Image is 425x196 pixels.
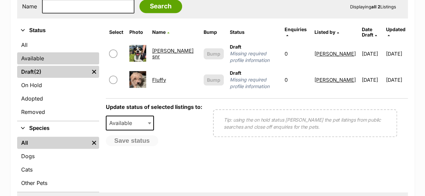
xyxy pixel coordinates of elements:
[204,48,224,59] button: Bump
[17,106,99,118] a: Removed
[362,26,377,38] a: Date Draft
[359,67,385,92] td: [DATE]
[17,135,99,192] div: Species
[224,116,386,130] p: Tip: using the on hold status [PERSON_NAME] the pet listings from public searches and close off e...
[282,67,311,92] td: 0
[282,41,311,66] td: 0
[230,76,279,90] span: Missing required profile information
[17,92,99,105] a: Adopted
[17,164,99,176] a: Cats
[89,137,99,149] a: Remove filter
[34,68,41,76] span: (2)
[17,39,99,51] a: All
[314,29,335,35] span: Listed by
[371,4,380,9] strong: all 2
[230,70,241,76] span: Draft
[359,41,385,66] td: [DATE]
[89,66,99,78] a: Remove filter
[17,66,89,78] a: Draft
[17,150,99,162] a: Dogs
[152,48,194,60] a: [PERSON_NAME] snr
[314,29,339,35] a: Listed by
[204,74,224,85] button: Bump
[17,79,99,91] a: On Hold
[285,26,307,32] span: translation missing: en.admin.listings.index.attributes.enquiries
[107,118,139,128] span: Available
[314,51,356,57] a: [PERSON_NAME]
[230,44,241,50] span: Draft
[362,26,373,38] span: translation missing: en.admin.listings.index.attributes.date_draft
[17,52,99,64] a: Available
[22,3,37,9] label: Name
[17,137,89,149] a: All
[17,124,99,133] button: Species
[386,26,406,32] span: Updated
[106,116,154,130] span: Available
[127,24,149,40] th: Photo
[386,67,407,92] td: [DATE]
[152,77,166,83] a: Fluffy
[106,104,202,110] label: Update status of selected listings to:
[17,38,99,121] div: Status
[152,29,169,35] a: Name
[207,50,220,57] span: Bump
[386,41,407,66] td: [DATE]
[107,24,126,40] th: Select
[106,135,158,146] button: Save status
[17,177,99,189] a: Other Pets
[350,4,396,9] span: Displaying Listings
[227,24,281,40] th: Status
[17,26,99,35] button: Status
[230,50,279,64] span: Missing required profile information
[285,26,307,38] a: Enquiries
[152,29,166,35] span: Name
[207,76,220,83] span: Bump
[201,24,226,40] th: Bump
[386,26,406,38] a: Updated
[314,77,356,83] a: [PERSON_NAME]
